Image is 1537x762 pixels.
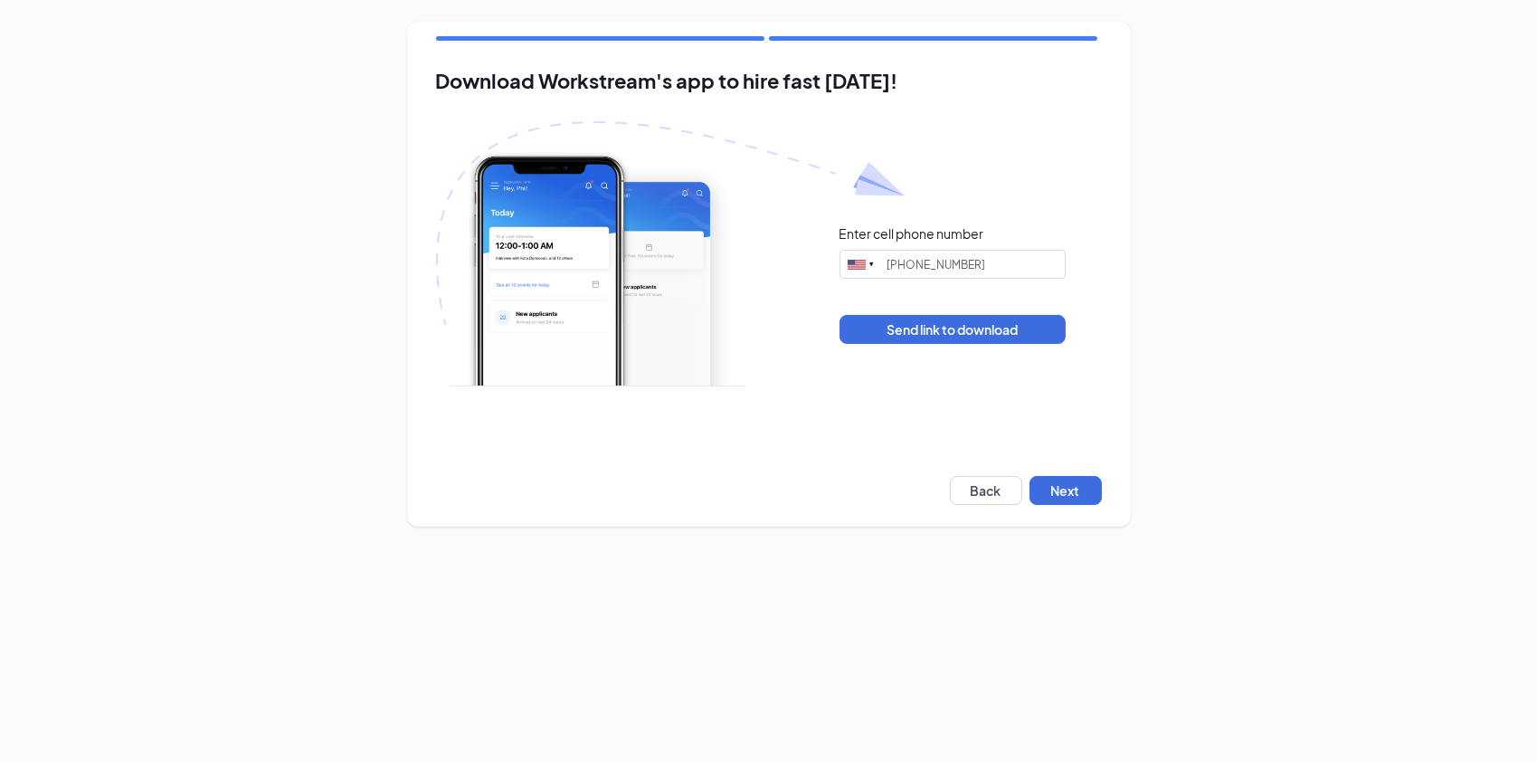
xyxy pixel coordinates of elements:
button: Next [1029,476,1102,505]
input: (201) 555-0123 [840,250,1066,279]
img: Download Workstream's app with paper plane [436,121,905,386]
button: Back [950,476,1022,505]
div: Enter cell phone number [840,224,984,243]
h2: Download Workstream's app to hire fast [DATE]! [436,70,1102,92]
button: Send link to download [840,315,1066,344]
div: United States: +1 [840,251,882,278]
